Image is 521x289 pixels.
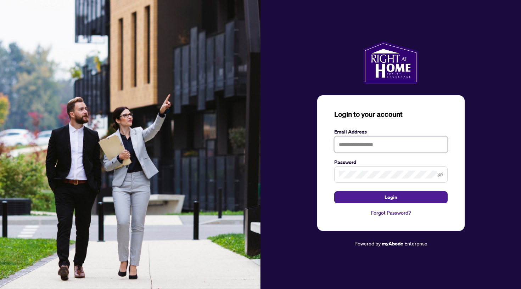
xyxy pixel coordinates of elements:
a: myAbode [382,240,403,248]
a: Forgot Password? [334,209,448,217]
label: Email Address [334,128,448,136]
label: Password [334,158,448,166]
img: ma-logo [363,41,418,84]
span: Enterprise [404,240,427,246]
span: eye-invisible [438,172,443,177]
span: Login [385,192,397,203]
span: Powered by [354,240,381,246]
button: Login [334,191,448,203]
h3: Login to your account [334,109,448,119]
